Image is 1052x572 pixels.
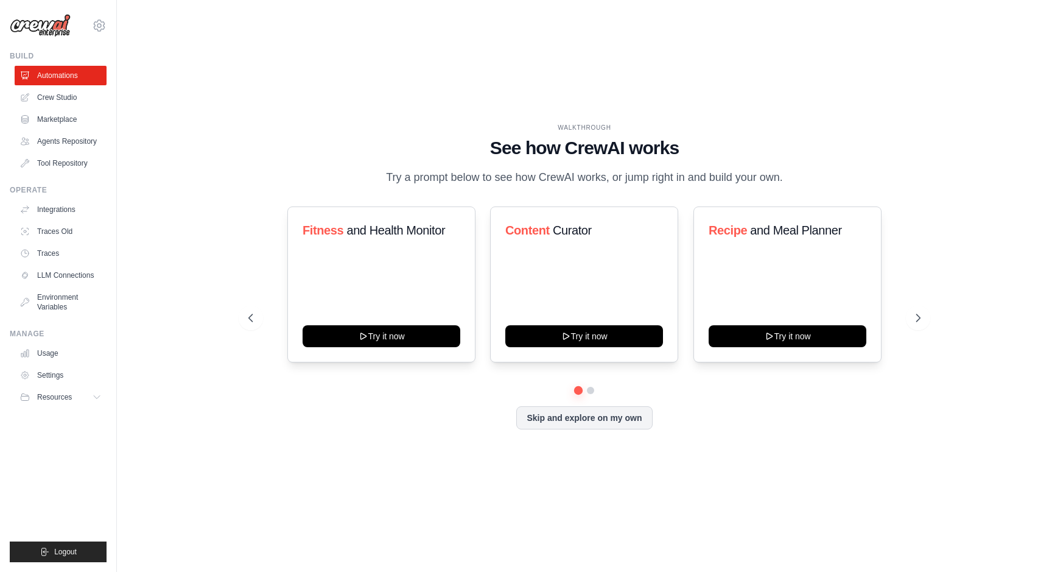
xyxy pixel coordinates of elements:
[10,51,107,61] div: Build
[303,325,460,347] button: Try it now
[15,344,107,363] a: Usage
[15,154,107,173] a: Tool Repository
[15,288,107,317] a: Environment Variables
[15,222,107,241] a: Traces Old
[505,224,550,237] span: Content
[54,547,77,557] span: Logout
[505,325,663,347] button: Try it now
[10,14,71,37] img: Logo
[15,266,107,285] a: LLM Connections
[516,406,652,429] button: Skip and explore on my own
[10,542,107,562] button: Logout
[37,392,72,402] span: Resources
[15,365,107,385] a: Settings
[15,132,107,151] a: Agents Repository
[553,224,592,237] span: Curator
[10,185,107,195] div: Operate
[15,66,107,85] a: Automations
[10,329,107,339] div: Manage
[15,88,107,107] a: Crew Studio
[709,224,747,237] span: Recipe
[380,169,789,186] p: Try a prompt below to see how CrewAI works, or jump right in and build your own.
[15,110,107,129] a: Marketplace
[346,224,445,237] span: and Health Monitor
[15,244,107,263] a: Traces
[248,137,920,159] h1: See how CrewAI works
[15,387,107,407] button: Resources
[709,325,866,347] button: Try it now
[750,224,841,237] span: and Meal Planner
[303,224,343,237] span: Fitness
[248,123,920,132] div: WALKTHROUGH
[15,200,107,219] a: Integrations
